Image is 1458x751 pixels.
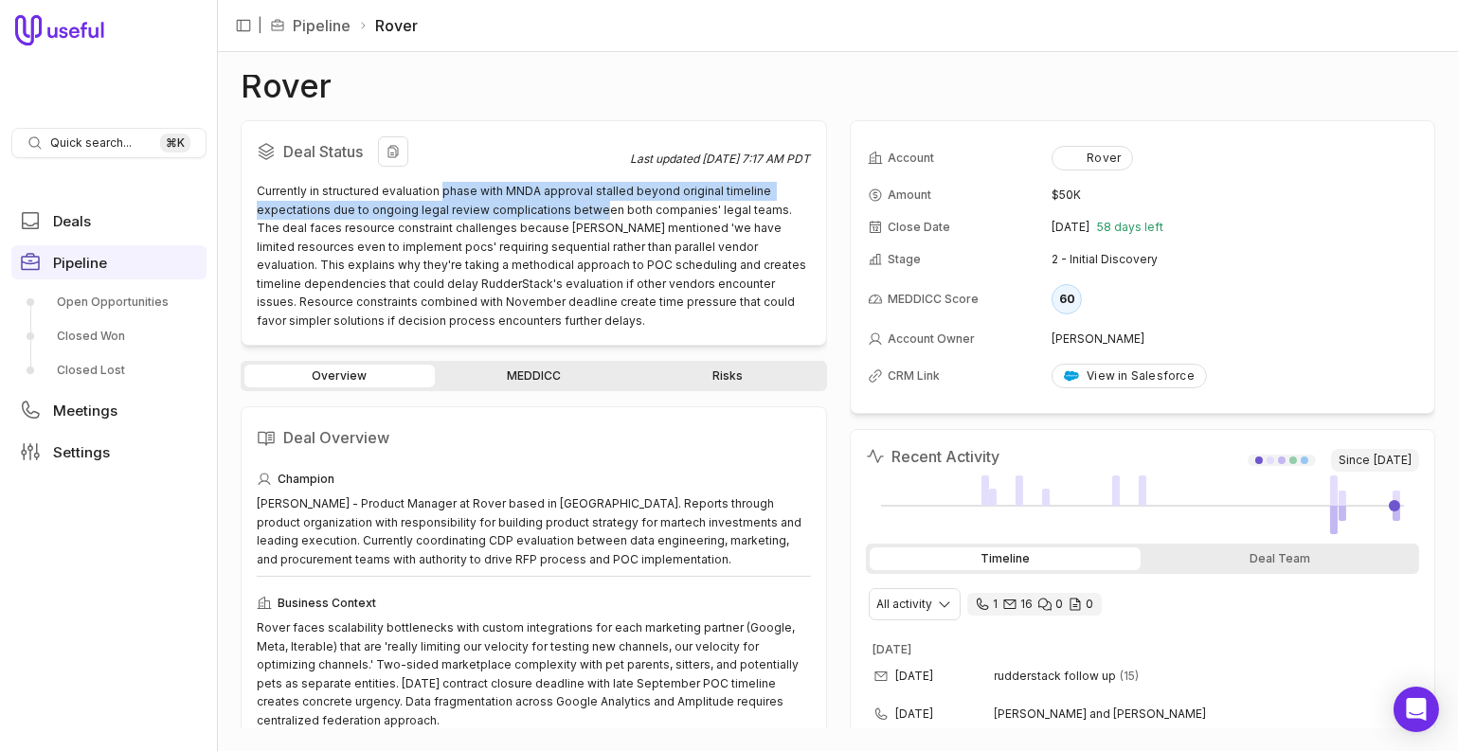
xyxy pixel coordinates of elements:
div: Deal Team [1144,547,1415,570]
div: [PERSON_NAME] - Product Manager at Rover based in [GEOGRAPHIC_DATA]. Reports through product orga... [257,494,811,568]
a: Meetings [11,393,207,427]
span: | [258,14,262,37]
time: [DATE] [896,669,934,684]
kbd: ⌘ K [160,134,190,152]
button: Rover [1052,146,1133,170]
span: Deals [53,214,91,228]
button: Collapse sidebar [229,11,258,40]
a: Deals [11,204,207,238]
span: 15 emails in thread [1121,669,1140,684]
time: [DATE] [1374,453,1412,468]
h2: Recent Activity [866,445,1000,468]
h2: Deal Overview [257,422,811,453]
span: CRM Link [889,368,941,384]
div: 60 [1052,284,1082,314]
span: Amount [889,188,932,203]
span: Close Date [889,220,951,235]
h2: Deal Status [257,136,631,167]
span: Settings [53,445,110,459]
span: 58 days left [1097,220,1163,235]
td: [PERSON_NAME] [1052,324,1417,354]
a: Settings [11,435,207,469]
li: Rover [358,14,418,37]
div: Champion [257,468,811,491]
div: Currently in structured evaluation phase with MNDA approval stalled beyond original timeline expe... [257,182,811,330]
a: Overview [244,365,435,387]
td: $50K [1052,180,1417,210]
h1: Rover [241,75,332,98]
time: [DATE] [896,706,934,722]
div: Pipeline submenu [11,287,207,385]
div: 1 call and 16 email threads [967,593,1102,616]
span: Since [1331,449,1419,472]
div: Open Intercom Messenger [1394,687,1439,732]
a: Closed Lost [11,355,207,385]
div: Rover [1064,151,1121,166]
span: MEDDICC Score [889,292,980,307]
span: Meetings [53,403,117,418]
div: Timeline [870,547,1141,570]
a: Pipeline [11,245,207,279]
span: [PERSON_NAME] and [PERSON_NAME] [995,706,1390,722]
span: Stage [889,252,922,267]
div: Rover faces scalability bottlenecks with custom integrations for each marketing partner (Google, ... [257,618,811,729]
time: [DATE] 7:17 AM PDT [703,152,811,166]
a: Open Opportunities [11,287,207,317]
div: Last updated [631,152,811,167]
a: Closed Won [11,321,207,351]
span: Account Owner [889,331,976,347]
a: Risks [633,365,823,387]
span: Quick search... [50,135,132,151]
td: 2 - Initial Discovery [1052,244,1417,275]
div: Business Context [257,592,811,615]
span: Account [889,151,935,166]
a: MEDDICC [439,365,629,387]
time: [DATE] [1052,220,1089,235]
time: [DATE] [873,642,912,656]
span: rudderstack follow up [995,669,1117,684]
span: Pipeline [53,256,107,270]
a: View in Salesforce [1052,364,1207,388]
div: View in Salesforce [1064,368,1195,384]
a: Pipeline [293,14,351,37]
